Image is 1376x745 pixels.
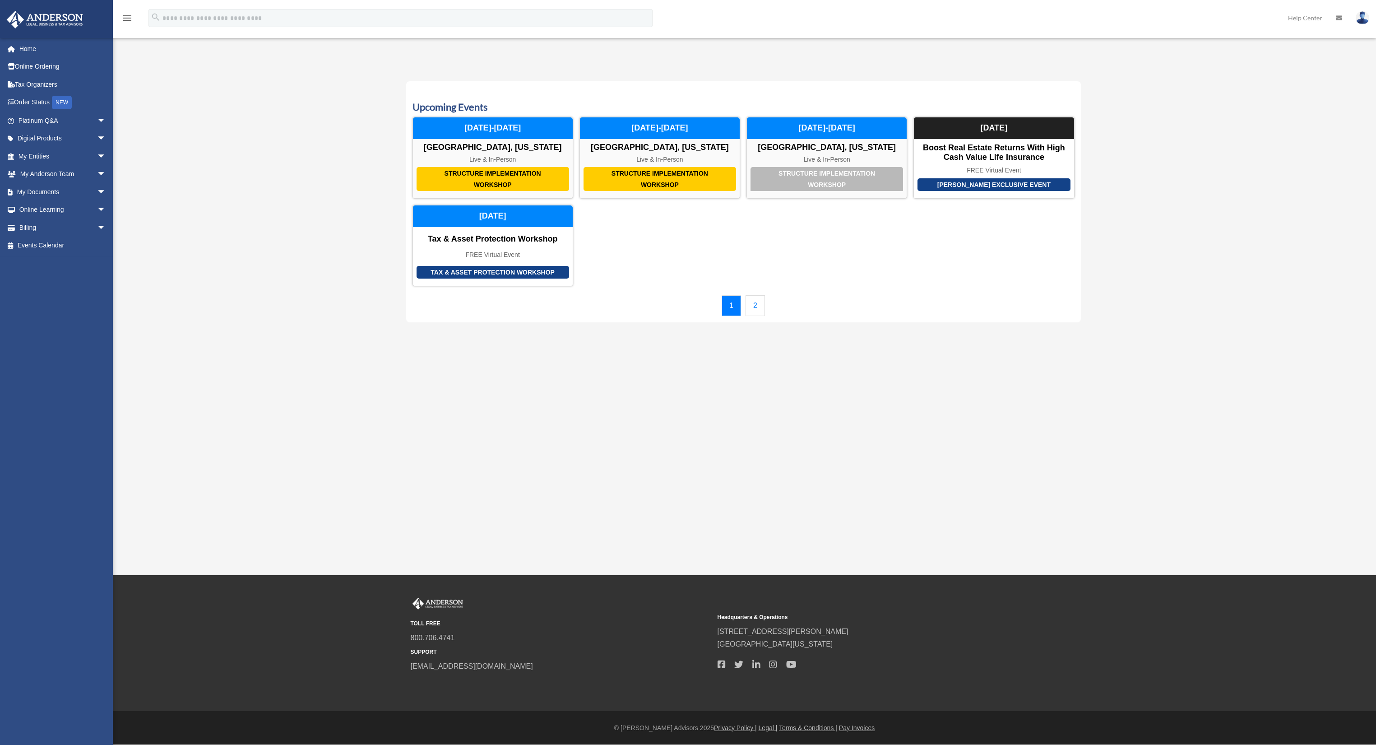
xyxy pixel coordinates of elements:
a: My Documentsarrow_drop_down [6,183,120,201]
h3: Upcoming Events [412,100,1075,114]
img: Anderson Advisors Platinum Portal [411,598,465,610]
a: Home [6,40,120,58]
div: [DATE]-[DATE] [580,117,740,139]
img: Anderson Advisors Platinum Portal [4,11,86,28]
div: Tax & Asset Protection Workshop [413,234,573,244]
div: [GEOGRAPHIC_DATA], [US_STATE] [747,143,907,153]
a: Structure Implementation Workshop [GEOGRAPHIC_DATA], [US_STATE] Live & In-Person [DATE]-[DATE] [412,117,573,199]
div: [GEOGRAPHIC_DATA], [US_STATE] [580,143,740,153]
span: arrow_drop_down [97,112,115,130]
a: Terms & Conditions | [779,724,837,731]
a: My Entitiesarrow_drop_down [6,147,120,165]
div: Live & In-Person [747,156,907,163]
a: Events Calendar [6,237,115,255]
span: arrow_drop_down [97,147,115,166]
a: Pay Invoices [839,724,875,731]
div: NEW [52,96,72,109]
div: Boost Real Estate Returns with High Cash Value Life Insurance [914,143,1074,163]
a: Online Learningarrow_drop_down [6,201,120,219]
a: Tax Organizers [6,75,120,93]
a: Privacy Policy | [714,724,757,731]
div: [DATE] [413,205,573,227]
span: arrow_drop_down [97,219,115,237]
span: arrow_drop_down [97,201,115,219]
small: TOLL FREE [411,619,711,629]
div: [GEOGRAPHIC_DATA], [US_STATE] [413,143,573,153]
div: [DATE]-[DATE] [747,117,907,139]
span: arrow_drop_down [97,165,115,184]
a: Legal | [759,724,778,731]
div: FREE Virtual Event [413,251,573,259]
div: Structure Implementation Workshop [417,167,569,191]
div: [PERSON_NAME] Exclusive Event [917,178,1070,191]
a: 800.706.4741 [411,634,455,642]
a: Digital Productsarrow_drop_down [6,130,120,148]
div: Structure Implementation Workshop [751,167,903,191]
i: menu [122,13,133,23]
a: [PERSON_NAME] Exclusive Event Boost Real Estate Returns with High Cash Value Life Insurance FREE ... [913,117,1074,199]
a: [GEOGRAPHIC_DATA][US_STATE] [718,640,833,648]
div: [DATE] [914,117,1074,139]
a: Platinum Q&Aarrow_drop_down [6,112,120,130]
div: © [PERSON_NAME] Advisors 2025 [113,722,1376,734]
a: Online Ordering [6,58,120,76]
a: menu [122,16,133,23]
a: 2 [746,295,765,316]
a: My Anderson Teamarrow_drop_down [6,165,120,183]
div: Live & In-Person [413,156,573,163]
div: Live & In-Person [580,156,740,163]
a: [STREET_ADDRESS][PERSON_NAME] [718,628,848,635]
a: [EMAIL_ADDRESS][DOMAIN_NAME] [411,662,533,670]
a: Billingarrow_drop_down [6,219,120,237]
img: User Pic [1356,11,1369,24]
a: Structure Implementation Workshop [GEOGRAPHIC_DATA], [US_STATE] Live & In-Person [DATE]-[DATE] [746,117,907,199]
a: Structure Implementation Workshop [GEOGRAPHIC_DATA], [US_STATE] Live & In-Person [DATE]-[DATE] [579,117,740,199]
div: Structure Implementation Workshop [584,167,736,191]
a: 1 [722,295,741,316]
a: Order StatusNEW [6,93,120,112]
div: FREE Virtual Event [914,167,1074,174]
span: arrow_drop_down [97,183,115,201]
small: Headquarters & Operations [718,613,1018,622]
div: [DATE]-[DATE] [413,117,573,139]
div: Tax & Asset Protection Workshop [417,266,569,279]
a: Tax & Asset Protection Workshop Tax & Asset Protection Workshop FREE Virtual Event [DATE] [412,205,573,286]
i: search [151,12,161,22]
span: arrow_drop_down [97,130,115,148]
small: SUPPORT [411,647,711,657]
